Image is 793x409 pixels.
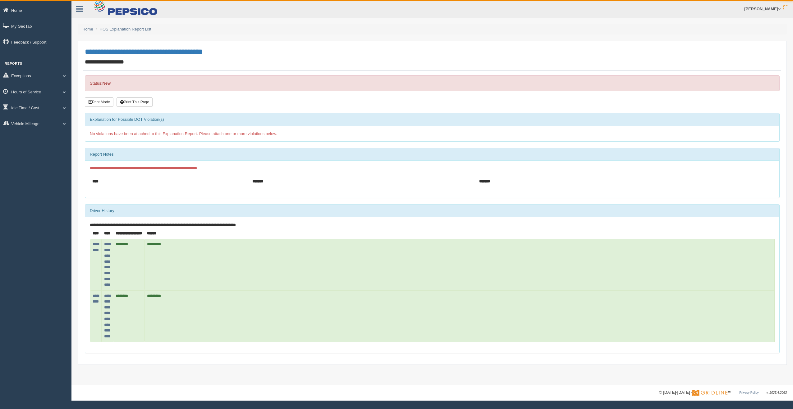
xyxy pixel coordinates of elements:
button: Print This Page [117,97,153,107]
div: Explanation for Possible DOT Violation(s) [85,113,779,126]
a: Home [82,27,93,31]
img: Gridline [692,390,727,396]
div: Driver History [85,204,779,217]
span: v. 2025.4.2063 [767,391,787,394]
div: © [DATE]-[DATE] - ™ [659,389,787,396]
a: HOS Explanation Report List [100,27,151,31]
button: Print Mode [85,97,113,107]
strong: New [102,81,111,86]
div: Status: [85,75,780,91]
a: Privacy Policy [739,391,759,394]
div: Report Notes [85,148,779,161]
span: No violations have been attached to this Explanation Report. Please attach one or more violations... [90,131,277,136]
